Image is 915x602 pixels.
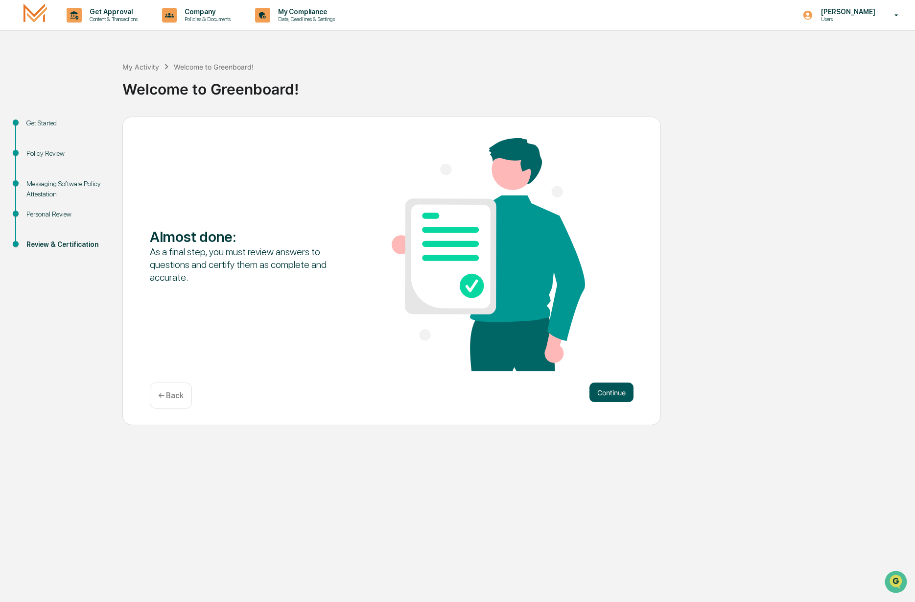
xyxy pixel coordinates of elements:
p: My Compliance [270,8,340,16]
a: 🔎Data Lookup [6,138,66,156]
p: [PERSON_NAME] [813,8,880,16]
img: Almost done [392,138,585,371]
div: We're available if you need us! [33,85,124,93]
button: Start new chat [166,78,178,90]
img: 1746055101610-c473b297-6a78-478c-a979-82029cc54cd1 [10,75,27,93]
div: Personal Review [26,209,107,219]
div: Review & Certification [26,240,107,250]
div: Get Started [26,118,107,128]
div: 🔎 [10,143,18,151]
p: Content & Transactions [82,16,142,23]
div: Almost done : [150,228,343,245]
p: Data, Deadlines & Settings [270,16,340,23]
span: Data Lookup [20,142,62,152]
button: Continue [589,383,633,402]
span: Attestations [81,123,121,133]
a: 🖐️Preclearance [6,120,67,137]
div: Welcome to Greenboard! [174,63,254,71]
div: Policy Review [26,148,107,159]
a: Powered byPylon [69,166,118,173]
a: 🗄️Attestations [67,120,125,137]
div: Messaging Software Policy Attestation [26,179,107,199]
p: ← Back [158,391,184,400]
iframe: Open customer support [884,570,910,596]
div: Welcome to Greenboard! [122,72,910,98]
p: Users [813,16,880,23]
div: 🗄️ [71,124,79,132]
div: My Activity [122,63,159,71]
img: logo [23,3,47,26]
span: Preclearance [20,123,63,133]
p: Policies & Documents [177,16,235,23]
p: How can we help? [10,21,178,36]
div: Start new chat [33,75,161,85]
span: Pylon [97,166,118,173]
p: Company [177,8,235,16]
div: As a final step, you must review answers to questions and certify them as complete and accurate. [150,245,343,284]
div: 🖐️ [10,124,18,132]
p: Get Approval [82,8,142,16]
